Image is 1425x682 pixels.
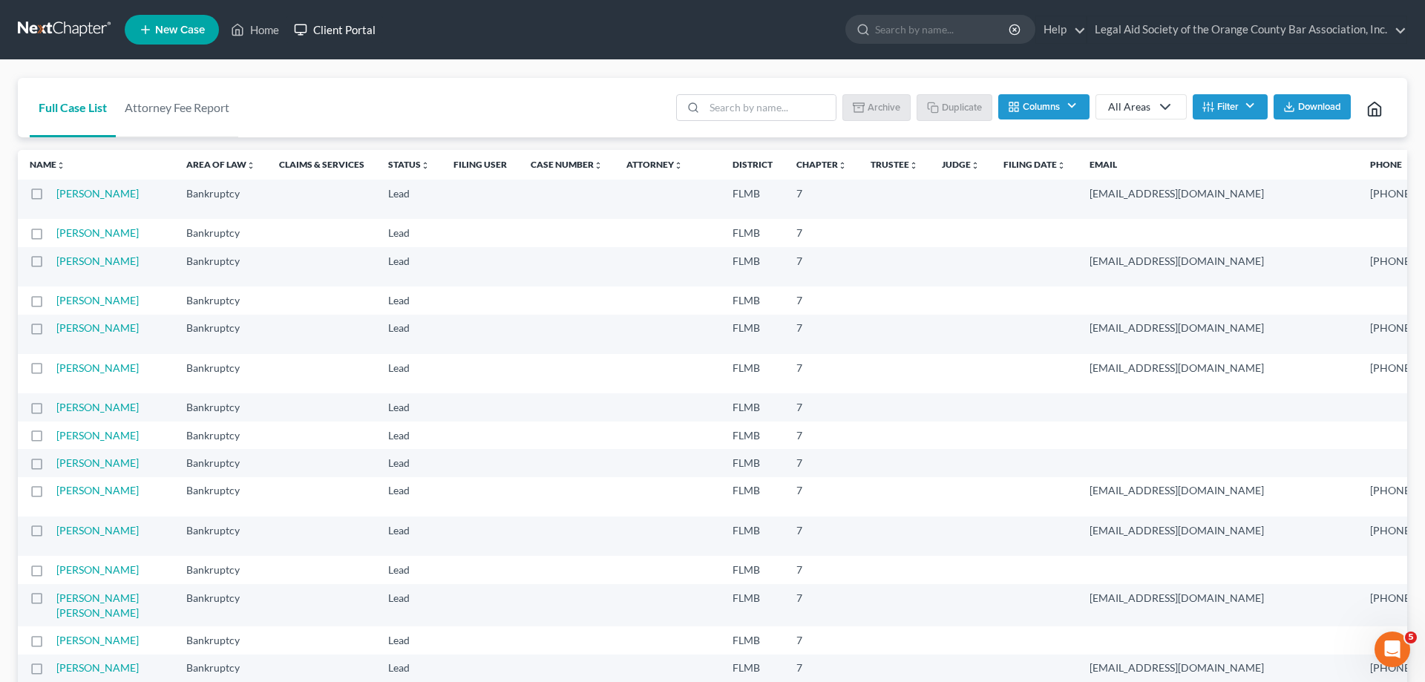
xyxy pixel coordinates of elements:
[1087,16,1406,43] a: Legal Aid Society of the Orange County Bar Association, Inc.
[56,524,139,537] a: [PERSON_NAME]
[174,180,267,219] td: Bankruptcy
[174,517,267,556] td: Bankruptcy
[56,484,139,496] a: [PERSON_NAME]
[838,161,847,170] i: unfold_more
[174,584,267,626] td: Bankruptcy
[376,393,442,421] td: Lead
[942,159,980,170] a: Judgeunfold_more
[721,584,784,626] td: FLMB
[56,563,139,576] a: [PERSON_NAME]
[56,361,139,374] a: [PERSON_NAME]
[998,94,1089,119] button: Columns
[286,16,383,43] a: Client Portal
[1405,632,1417,643] span: 5
[784,477,859,517] td: 7
[376,556,442,583] td: Lead
[56,161,65,170] i: unfold_more
[721,315,784,354] td: FLMB
[784,449,859,476] td: 7
[784,180,859,219] td: 7
[594,161,603,170] i: unfold_more
[174,247,267,286] td: Bankruptcy
[1090,660,1346,675] pre: [EMAIL_ADDRESS][DOMAIN_NAME]
[1193,94,1268,119] button: Filter
[174,315,267,354] td: Bankruptcy
[376,584,442,626] td: Lead
[1090,591,1346,606] pre: [EMAIL_ADDRESS][DOMAIN_NAME]
[56,456,139,469] a: [PERSON_NAME]
[1090,361,1346,376] pre: [EMAIL_ADDRESS][DOMAIN_NAME]
[174,219,267,246] td: Bankruptcy
[1078,150,1358,180] th: Email
[784,247,859,286] td: 7
[721,219,784,246] td: FLMB
[784,626,859,654] td: 7
[174,477,267,517] td: Bankruptcy
[376,477,442,517] td: Lead
[721,286,784,314] td: FLMB
[721,422,784,449] td: FLMB
[174,422,267,449] td: Bankruptcy
[376,219,442,246] td: Lead
[376,286,442,314] td: Lead
[116,78,238,137] a: Attorney Fee Report
[784,422,859,449] td: 7
[1298,101,1341,113] span: Download
[56,255,139,267] a: [PERSON_NAME]
[784,584,859,626] td: 7
[1090,483,1346,498] pre: [EMAIL_ADDRESS][DOMAIN_NAME]
[784,219,859,246] td: 7
[223,16,286,43] a: Home
[388,159,430,170] a: Statusunfold_more
[1090,523,1346,538] pre: [EMAIL_ADDRESS][DOMAIN_NAME]
[174,393,267,421] td: Bankruptcy
[784,393,859,421] td: 7
[784,286,859,314] td: 7
[30,78,116,137] a: Full Case List
[1108,99,1150,114] div: All Areas
[56,591,139,619] a: [PERSON_NAME] [PERSON_NAME]
[1036,16,1086,43] a: Help
[56,294,139,306] a: [PERSON_NAME]
[721,150,784,180] th: District
[56,429,139,442] a: [PERSON_NAME]
[1274,94,1351,119] button: Download
[784,354,859,393] td: 7
[1057,161,1066,170] i: unfold_more
[784,315,859,354] td: 7
[721,449,784,476] td: FLMB
[1090,254,1346,269] pre: [EMAIL_ADDRESS][DOMAIN_NAME]
[376,180,442,219] td: Lead
[376,247,442,286] td: Lead
[30,159,65,170] a: Nameunfold_more
[1090,321,1346,335] pre: [EMAIL_ADDRESS][DOMAIN_NAME]
[56,401,139,413] a: [PERSON_NAME]
[909,161,918,170] i: unfold_more
[267,150,376,180] th: Claims & Services
[721,247,784,286] td: FLMB
[174,626,267,654] td: Bankruptcy
[442,150,519,180] th: Filing User
[971,161,980,170] i: unfold_more
[1090,186,1346,201] pre: [EMAIL_ADDRESS][DOMAIN_NAME]
[1375,632,1410,667] iframe: Intercom live chat
[704,95,836,120] input: Search by name...
[174,354,267,393] td: Bankruptcy
[721,180,784,219] td: FLMB
[376,449,442,476] td: Lead
[1003,159,1066,170] a: Filing Dateunfold_more
[721,477,784,517] td: FLMB
[56,226,139,239] a: [PERSON_NAME]
[174,449,267,476] td: Bankruptcy
[871,159,918,170] a: Trusteeunfold_more
[376,315,442,354] td: Lead
[376,422,442,449] td: Lead
[186,159,255,170] a: Area of Lawunfold_more
[376,354,442,393] td: Lead
[674,161,683,170] i: unfold_more
[246,161,255,170] i: unfold_more
[56,187,139,200] a: [PERSON_NAME]
[174,556,267,583] td: Bankruptcy
[174,286,267,314] td: Bankruptcy
[784,556,859,583] td: 7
